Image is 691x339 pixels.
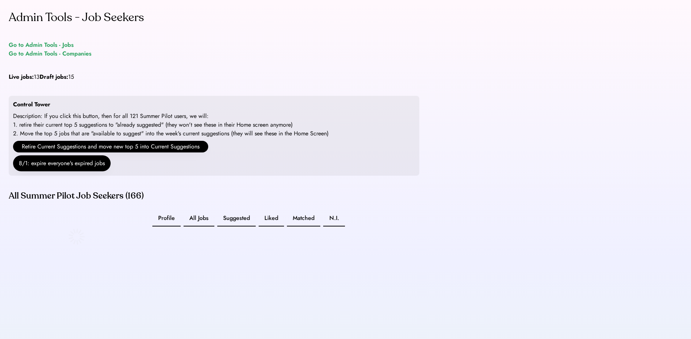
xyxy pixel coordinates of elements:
button: Liked [259,211,284,226]
button: Profile [152,211,181,226]
div: Control Tower [13,100,50,109]
button: 8/1: expire everyone's expired jobs [13,155,111,171]
div: Description: If you click this button, then for all 121 Summer Pilot users, we will: 1. retire th... [13,112,329,138]
button: Matched [287,211,320,226]
div: All Summer Pilot Job Seekers (166) [9,190,419,202]
a: Go to Admin Tools - Jobs [9,41,74,49]
strong: Live jobs: [9,73,34,81]
button: N.I. [323,211,345,226]
button: All Jobs [184,211,214,226]
button: Suggested [217,211,256,226]
a: Go to Admin Tools - Companies [9,49,91,58]
strong: Draft jobs: [40,73,68,81]
div: Admin Tools - Job Seekers [9,9,144,26]
div: 13 15 [9,73,74,81]
button: Retire Current Suggestions and move new top 5 into Current Suggestions [13,141,208,152]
